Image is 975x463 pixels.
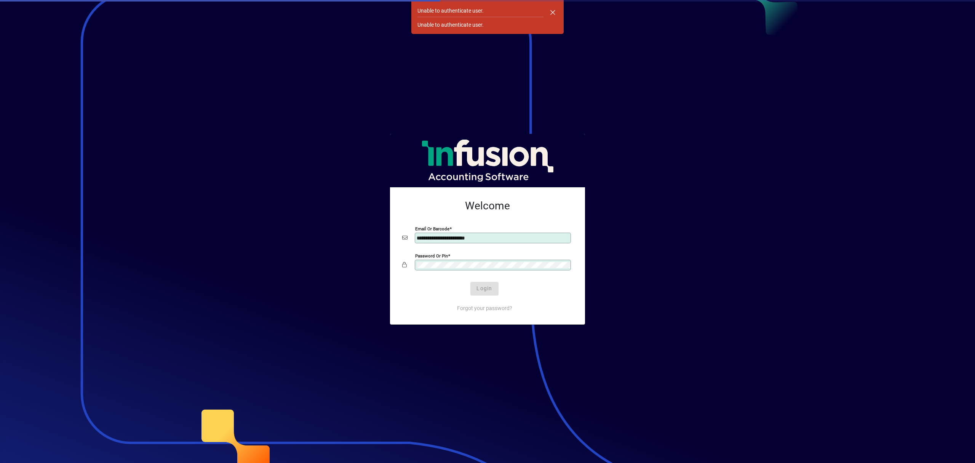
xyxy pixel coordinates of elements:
div: Unable to authenticate user. [417,21,484,29]
h2: Welcome [402,199,573,212]
button: Dismiss [543,3,562,21]
div: Unable to authenticate user. [417,7,484,15]
mat-label: Password or Pin [415,253,448,258]
mat-label: Email or Barcode [415,226,449,231]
